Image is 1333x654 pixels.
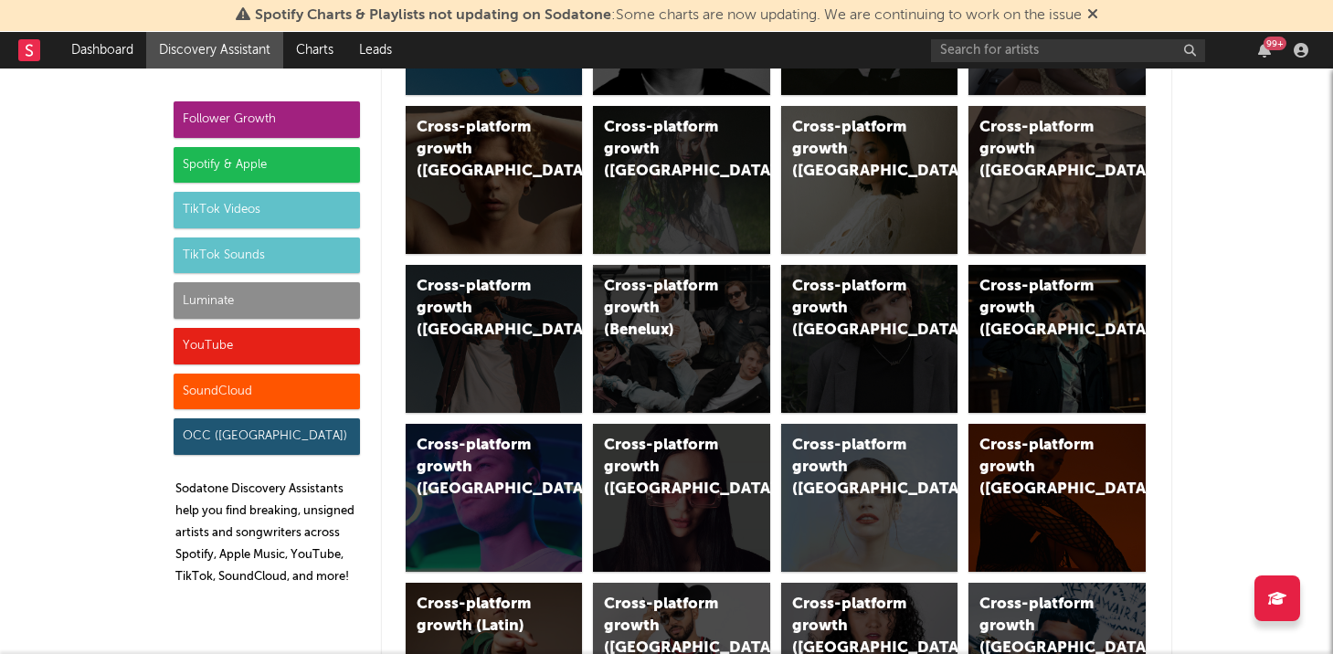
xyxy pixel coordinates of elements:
[406,265,583,413] a: Cross-platform growth ([GEOGRAPHIC_DATA])
[174,374,360,410] div: SoundCloud
[174,147,360,184] div: Spotify & Apple
[174,282,360,319] div: Luminate
[968,424,1146,572] a: Cross-platform growth ([GEOGRAPHIC_DATA])
[255,8,611,23] span: Spotify Charts & Playlists not updating on Sodatone
[175,479,360,588] p: Sodatone Discovery Assistants help you find breaking, unsigned artists and songwriters across Spo...
[174,418,360,455] div: OCC ([GEOGRAPHIC_DATA])
[781,424,958,572] a: Cross-platform growth ([GEOGRAPHIC_DATA])
[792,117,916,183] div: Cross-platform growth ([GEOGRAPHIC_DATA])
[979,117,1104,183] div: Cross-platform growth ([GEOGRAPHIC_DATA])
[1264,37,1286,50] div: 99 +
[255,8,1082,23] span: : Some charts are now updating. We are continuing to work on the issue
[968,265,1146,413] a: Cross-platform growth ([GEOGRAPHIC_DATA])
[1087,8,1098,23] span: Dismiss
[968,106,1146,254] a: Cross-platform growth ([GEOGRAPHIC_DATA])
[58,32,146,69] a: Dashboard
[604,276,728,342] div: Cross-platform growth (Benelux)
[792,276,916,342] div: Cross-platform growth ([GEOGRAPHIC_DATA])
[979,435,1104,501] div: Cross-platform growth ([GEOGRAPHIC_DATA])
[593,106,770,254] a: Cross-platform growth ([GEOGRAPHIC_DATA])
[346,32,405,69] a: Leads
[931,39,1205,62] input: Search for artists
[593,265,770,413] a: Cross-platform growth (Benelux)
[174,101,360,138] div: Follower Growth
[417,435,541,501] div: Cross-platform growth ([GEOGRAPHIC_DATA])
[792,435,916,501] div: Cross-platform growth ([GEOGRAPHIC_DATA])
[417,594,541,638] div: Cross-platform growth (Latin)
[417,276,541,342] div: Cross-platform growth ([GEOGRAPHIC_DATA])
[406,424,583,572] a: Cross-platform growth ([GEOGRAPHIC_DATA])
[174,237,360,274] div: TikTok Sounds
[406,106,583,254] a: Cross-platform growth ([GEOGRAPHIC_DATA])
[781,265,958,413] a: Cross-platform growth ([GEOGRAPHIC_DATA])
[174,328,360,364] div: YouTube
[283,32,346,69] a: Charts
[604,435,728,501] div: Cross-platform growth ([GEOGRAPHIC_DATA])
[593,424,770,572] a: Cross-platform growth ([GEOGRAPHIC_DATA])
[1258,43,1271,58] button: 99+
[604,117,728,183] div: Cross-platform growth ([GEOGRAPHIC_DATA])
[174,192,360,228] div: TikTok Videos
[146,32,283,69] a: Discovery Assistant
[979,276,1104,342] div: Cross-platform growth ([GEOGRAPHIC_DATA])
[417,117,541,183] div: Cross-platform growth ([GEOGRAPHIC_DATA])
[781,106,958,254] a: Cross-platform growth ([GEOGRAPHIC_DATA])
